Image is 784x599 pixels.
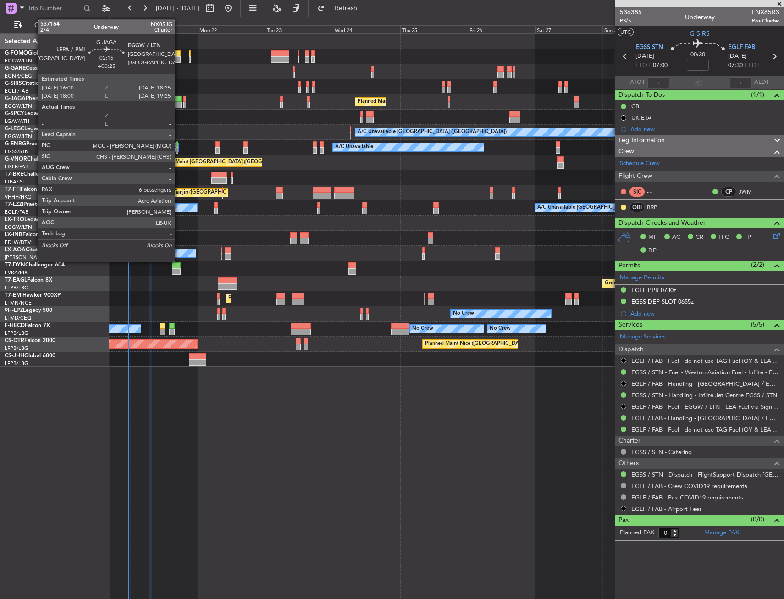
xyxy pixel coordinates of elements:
a: EGGW/LTN [5,224,32,231]
div: [DATE] [111,18,127,26]
span: G-GARE [5,66,26,71]
div: EGLF PPR 0730z [631,286,676,294]
a: EGSS / STN - Catering [631,448,692,456]
span: ATOT [630,78,645,87]
a: EVRA/RIX [5,269,28,276]
span: T7-EMI [5,293,22,298]
a: JWM [739,188,759,196]
span: G-LEGC [5,126,24,132]
span: 07:30 [728,61,743,70]
a: G-LEGCLegacy 600 [5,126,54,132]
a: EGGW/LTN [5,103,32,110]
a: LFPB/LBG [5,330,28,337]
div: Planned Maint [GEOGRAPHIC_DATA] ([GEOGRAPHIC_DATA]) [358,95,502,109]
span: CS-JHH [5,353,24,359]
span: ELDT [745,61,760,70]
span: DP [648,246,657,255]
div: A/C Unavailable [335,140,373,154]
a: F-HECDFalcon 7X [5,323,50,328]
span: AC [672,233,680,242]
div: Grounded [GEOGRAPHIC_DATA] (Al Maktoum Intl) [605,277,724,290]
a: BRP [647,203,668,211]
a: EGLF/FAB [5,88,28,94]
a: EGLF / FAB - Handling - [GEOGRAPHIC_DATA] / EGLF / FAB [631,380,779,388]
span: LX-INB [5,232,22,238]
span: CS-DTR [5,338,24,344]
a: EGSS / STN - Dispatch - FlightSupport Dispatch [GEOGRAPHIC_DATA] [631,471,779,478]
span: (2/2) [751,260,764,270]
div: A/C Unavailable [GEOGRAPHIC_DATA] ([GEOGRAPHIC_DATA]) [358,125,507,139]
span: T7-EAGL [5,277,27,283]
div: Mon 22 [198,25,265,33]
span: 9H-LPZ [5,308,23,313]
div: Sun 28 [602,25,670,33]
button: Only With Activity [10,18,99,33]
span: Dispatch [618,344,644,355]
div: Add new [630,310,779,317]
div: Underway [685,12,715,22]
a: T7-LZZIPraetor 600 [5,202,54,207]
a: EGLF / FAB - Pax COVID19 requirements [631,494,743,501]
span: G-VNOR [5,156,27,162]
span: 00:30 [690,50,705,60]
a: T7-FFIFalcon 7X [5,187,46,192]
div: Planned Maint Tianjin ([GEOGRAPHIC_DATA]) [138,186,245,200]
a: EGNR/CEG [5,72,32,79]
span: (1/1) [751,90,764,100]
a: EGLF / FAB - Fuel - do not use TAG Fuel (OY & LEA only) EGLF / FAB [631,357,779,365]
div: A/C Unavailable [GEOGRAPHIC_DATA] ([GEOGRAPHIC_DATA]) [537,201,686,215]
a: CS-DTRFalcon 2000 [5,338,55,344]
span: Crew [618,146,634,157]
span: 536385 [620,7,642,17]
span: G-SPCY [5,111,24,116]
span: FP [744,233,751,242]
span: CR [696,233,703,242]
span: LX-TRO [5,217,24,222]
div: Planned Maint Nice ([GEOGRAPHIC_DATA]) [425,337,527,351]
a: Schedule Crew [620,159,660,168]
span: Pax [618,515,629,526]
span: ALDT [754,78,769,87]
span: Permits [618,261,640,271]
a: LGAV/ATH [5,118,29,125]
span: Only With Activity [24,22,97,28]
div: Wed 24 [333,25,400,33]
button: Refresh [313,1,368,16]
a: LFMN/NCE [5,299,32,306]
label: Planned PAX [620,528,654,538]
a: LFPB/LBG [5,345,28,352]
span: EGLF FAB [728,43,755,52]
span: Charter [618,436,640,446]
div: SIC [629,187,645,197]
span: T7-FFI [5,187,21,192]
a: G-SIRSCitation Excel [5,81,57,86]
a: LX-INBFalcon 900EX EASy II [5,232,77,238]
div: No Crew [490,322,511,336]
span: ETOT [635,61,651,70]
a: EGLF / FAB - Fuel - do not use TAG Fuel (OY & LEA only) EGLF / FAB [631,426,779,433]
span: G-SIRS [5,81,22,86]
a: VHHH/HKG [5,194,32,200]
span: [DATE] - [DATE] [156,4,199,12]
span: T7-DYN [5,262,25,268]
a: CS-JHHGlobal 6000 [5,353,55,359]
a: G-GARECessna Citation XLS+ [5,66,80,71]
div: A/C Unavailable [GEOGRAPHIC_DATA] (Stansted) [121,140,237,154]
div: - - [647,188,668,196]
button: UTC [618,28,634,36]
span: G-JAGA [5,96,26,101]
a: LX-TROLegacy 650 [5,217,54,222]
span: G-ENRG [5,141,26,147]
span: Dispatch Checks and Weather [618,218,706,228]
a: EGGW/LTN [5,133,32,140]
a: G-VNORChallenger 650 [5,156,66,162]
a: LX-AOACitation Mustang [5,247,70,253]
a: LFPB/LBG [5,284,28,291]
input: Trip Number [28,1,81,15]
div: No Crew [412,322,433,336]
span: Dispatch To-Dos [618,90,665,100]
a: EGLF / FAB - Fuel - EGGW / LTN - LEA Fuel via Signature in EGGW [631,403,779,410]
a: EGLF/FAB [5,209,28,216]
input: --:-- [647,77,669,88]
a: G-ENRGPraetor 600 [5,141,57,147]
